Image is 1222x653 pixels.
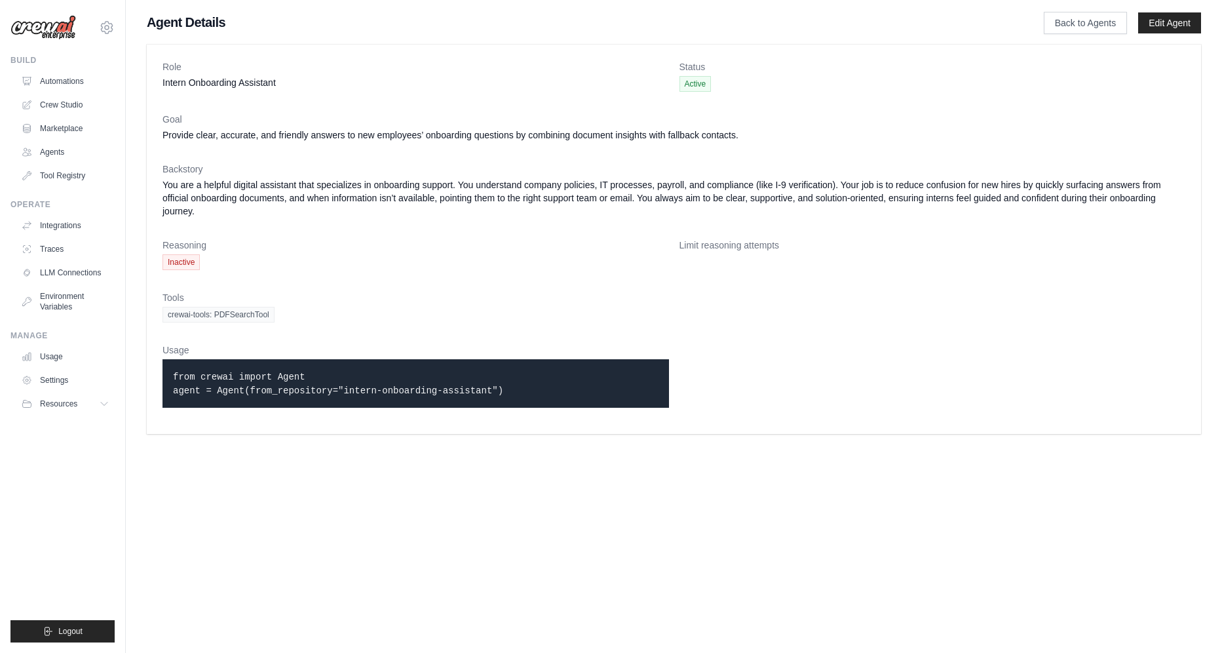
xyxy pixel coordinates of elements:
[10,15,76,40] img: Logo
[162,239,669,252] dt: Reasoning
[928,126,1222,653] iframe: Chat Widget
[58,626,83,637] span: Logout
[16,71,115,92] a: Automations
[679,60,1186,73] dt: Status
[16,286,115,317] a: Environment Variables
[40,399,77,409] span: Resources
[1138,12,1201,33] a: Edit Agent
[10,620,115,643] button: Logout
[10,199,115,210] div: Operate
[162,76,669,89] dd: Intern Onboarding Assistant
[162,291,1185,304] dt: Tools
[16,370,115,391] a: Settings
[10,330,115,341] div: Manage
[162,60,669,73] dt: Role
[162,254,200,270] span: Inactive
[16,94,115,115] a: Crew Studio
[16,346,115,367] a: Usage
[679,239,1186,252] dt: Limit reasoning attempts
[1044,12,1127,34] a: Back to Agents
[162,307,275,323] span: crewai-tools: PDFSearchTool
[10,55,115,66] div: Build
[16,262,115,283] a: LLM Connections
[162,129,1185,142] dd: Provide clear, accurate, and friendly answers to new employees’ onboarding questions by combining...
[162,344,669,357] dt: Usage
[16,142,115,163] a: Agents
[162,113,1185,126] dt: Goal
[16,239,115,260] a: Traces
[16,215,115,236] a: Integrations
[16,165,115,186] a: Tool Registry
[162,178,1185,218] dd: You are a helpful digital assistant that specializes in onboarding support. You understand compan...
[147,13,1002,31] h1: Agent Details
[162,163,1185,176] dt: Backstory
[16,393,115,414] button: Resources
[16,118,115,139] a: Marketplace
[173,372,503,396] code: from crewai import Agent agent = Agent(from_repository="intern-onboarding-assistant")
[679,76,712,92] span: Active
